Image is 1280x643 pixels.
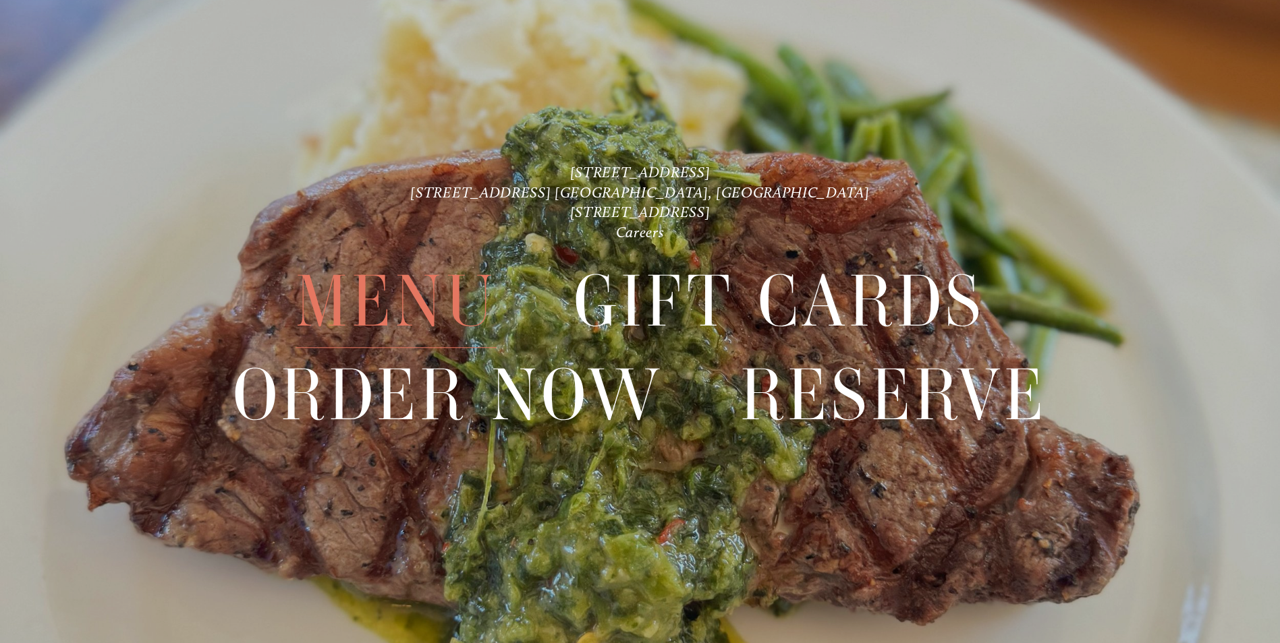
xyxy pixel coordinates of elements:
[410,183,869,202] a: [STREET_ADDRESS] [GEOGRAPHIC_DATA], [GEOGRAPHIC_DATA]
[570,163,711,181] a: [STREET_ADDRESS]
[616,223,665,241] a: Careers
[296,255,497,347] a: Menu
[296,255,497,348] span: Menu
[233,349,663,441] a: Order Now
[233,349,663,441] span: Order Now
[570,203,711,221] a: [STREET_ADDRESS]
[574,255,984,348] span: Gift Cards
[740,349,1047,441] a: Reserve
[740,349,1047,441] span: Reserve
[574,255,984,347] a: Gift Cards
